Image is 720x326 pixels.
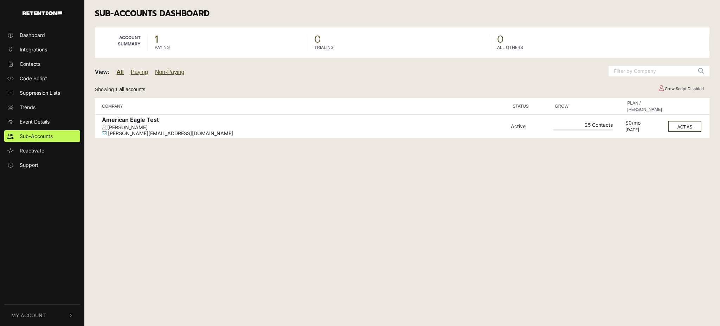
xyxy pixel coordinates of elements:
span: Contacts [20,60,40,68]
th: PLAN / [PERSON_NAME] [624,98,666,114]
a: Code Script [4,73,80,84]
span: Integrations [20,46,47,53]
a: Integrations [4,44,80,55]
input: Filter by Company [609,66,693,76]
span: 0 [314,35,483,44]
th: STATUS [509,98,551,114]
strong: View: [95,69,110,75]
a: Trends [4,101,80,113]
th: GROW [551,98,615,114]
a: Reactivate [4,145,80,156]
label: ALL OTHERS [497,44,523,51]
span: Trends [20,104,36,111]
div: [PERSON_NAME] [102,125,507,131]
span: Suppression Lists [20,89,60,96]
div: 25 Contacts [553,122,613,130]
div: $0/mo [625,120,664,127]
a: Paying [131,69,148,75]
a: Event Details [4,116,80,127]
button: My Account [4,305,80,326]
th: COMPANY [95,98,509,114]
a: Contacts [4,58,80,70]
a: Dashboard [4,29,80,41]
button: ACT AS [668,121,701,132]
a: Sub-Accounts [4,130,80,142]
div: [PERSON_NAME][EMAIL_ADDRESS][DOMAIN_NAME] [102,131,507,137]
span: Support [20,161,38,169]
span: My Account [11,312,46,319]
span: Code Script [20,75,47,82]
span: Sub-Accounts [20,132,53,140]
span: Dashboard [20,31,45,39]
td: Grow Script Disabled [652,83,709,95]
a: Non-Paying [155,69,185,75]
td: Account Summary [95,27,148,58]
div: [DATE] [625,127,664,132]
strong: 1 [155,32,158,47]
small: Showing 1 all accounts [95,87,145,92]
label: TRIALING [314,44,334,51]
img: Retention.com [22,11,62,15]
a: Support [4,159,80,171]
span: 0 [497,35,702,44]
a: Suppression Lists [4,87,80,99]
div: American Eagle Test [102,117,507,125]
td: Active [509,114,551,138]
div: Plan Usage: 0% [553,129,613,131]
label: PAYING [155,44,170,51]
span: Reactivate [20,147,44,154]
span: Event Details [20,118,50,125]
a: All [117,69,124,75]
h3: Sub-accounts Dashboard [95,9,709,19]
